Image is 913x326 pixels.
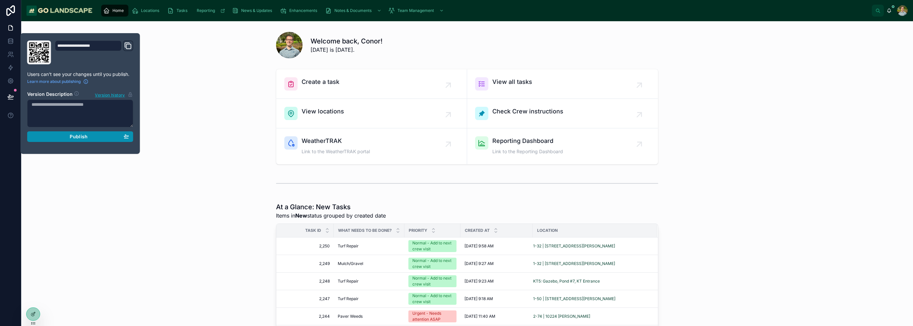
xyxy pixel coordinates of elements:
[533,314,590,319] a: 2-74 | 10224 [PERSON_NAME]
[464,314,529,319] a: [DATE] 11:40 AM
[533,261,649,266] a: 1-32 | [STREET_ADDRESS][PERSON_NAME]
[311,36,383,46] h1: Welcome back, Conor!
[276,99,467,128] a: View locations
[302,107,344,116] span: View locations
[284,279,330,284] a: 2,248
[98,3,872,18] div: scrollable content
[465,228,490,233] span: Created at
[27,91,73,98] h2: Version Description
[408,240,456,252] a: Normal - Add to next crew visit
[464,314,495,319] span: [DATE] 11:40 AM
[533,296,615,301] a: 1-50 | [STREET_ADDRESS][PERSON_NAME]
[533,243,649,249] a: 1-32 | [STREET_ADDRESS][PERSON_NAME]
[338,296,359,301] span: Turf Repair
[95,91,133,98] button: Version history
[338,279,359,284] span: Turf Repair
[412,293,453,305] div: Normal - Add to next crew visit
[533,243,615,249] a: 1-32 | [STREET_ADDRESS][PERSON_NAME]
[492,107,563,116] span: Check Crew instructions
[27,131,133,142] button: Publish
[27,79,81,84] span: Learn more about publishing
[464,243,529,249] a: [DATE] 9:58 AM
[397,8,434,13] span: Team Management
[533,261,615,266] a: 1-32 | [STREET_ADDRESS][PERSON_NAME]
[276,212,386,220] span: Items in status grouped by created date
[302,136,370,146] span: WeatherTRAK
[70,134,88,140] span: Publish
[165,5,192,17] a: Tasks
[467,99,658,128] a: Check Crew instructions
[408,310,456,322] a: Urgent - Needs attention ASAP
[284,261,330,266] a: 2,249
[284,243,330,249] a: 2,250
[130,5,164,17] a: Locations
[338,243,400,249] a: Turf Repair
[323,5,385,17] a: Notes & Documents
[464,296,529,301] a: [DATE] 9:18 AM
[537,228,558,233] span: Location
[112,8,124,13] span: Home
[101,5,128,17] a: Home
[412,240,453,252] div: Normal - Add to next crew visit
[284,314,330,319] a: 2,244
[311,46,383,54] span: [DATE] is [DATE].
[276,128,467,164] a: WeatherTRAKLink to the WeatherTRAK portal
[338,314,363,319] span: Paver Weeds
[464,296,493,301] span: [DATE] 9:18 AM
[141,8,159,13] span: Locations
[464,261,529,266] a: [DATE] 9:27 AM
[338,279,400,284] a: Turf Repair
[302,148,370,155] span: Link to the WeatherTRAK portal
[295,212,307,219] strong: New
[241,8,272,13] span: News & Updates
[412,275,453,287] div: Normal - Add to next crew visit
[197,8,215,13] span: Reporting
[95,91,125,98] span: Version history
[55,40,133,64] div: Domain and Custom Link
[302,77,339,87] span: Create a task
[305,228,321,233] span: Task ID
[533,279,600,284] a: KT5: Gazebo, Pond #7, KT Entrance
[464,279,529,284] a: [DATE] 9:23 AM
[409,228,427,233] span: Priority
[338,314,400,319] a: Paver Weeds
[276,202,386,212] h1: At a Glance: New Tasks
[464,279,494,284] span: [DATE] 9:23 AM
[464,261,494,266] span: [DATE] 9:27 AM
[533,296,649,301] a: 1-50 | [STREET_ADDRESS][PERSON_NAME]
[467,69,658,99] a: View all tasks
[412,258,453,270] div: Normal - Add to next crew visit
[276,69,467,99] a: Create a task
[386,5,447,17] a: Team Management
[412,310,453,322] div: Urgent - Needs attention ASAP
[338,228,392,233] span: What needs to be done?
[27,71,133,78] p: Users can't see your changes until you publish.
[338,261,363,266] span: Mulch/Gravel
[338,296,400,301] a: Turf Repair
[408,258,456,270] a: Normal - Add to next crew visit
[284,296,330,301] a: 2,247
[533,279,649,284] a: KT5: Gazebo, Pond #7, KT Entrance
[27,5,93,16] img: App logo
[338,261,400,266] a: Mulch/Gravel
[230,5,277,17] a: News & Updates
[278,5,322,17] a: Enhancements
[492,77,532,87] span: View all tasks
[334,8,372,13] span: Notes & Documents
[193,5,229,17] a: Reporting
[492,148,563,155] span: Link to the Reporting Dashboard
[467,128,658,164] a: Reporting DashboardLink to the Reporting Dashboard
[338,243,359,249] span: Turf Repair
[408,293,456,305] a: Normal - Add to next crew visit
[464,243,494,249] span: [DATE] 9:58 AM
